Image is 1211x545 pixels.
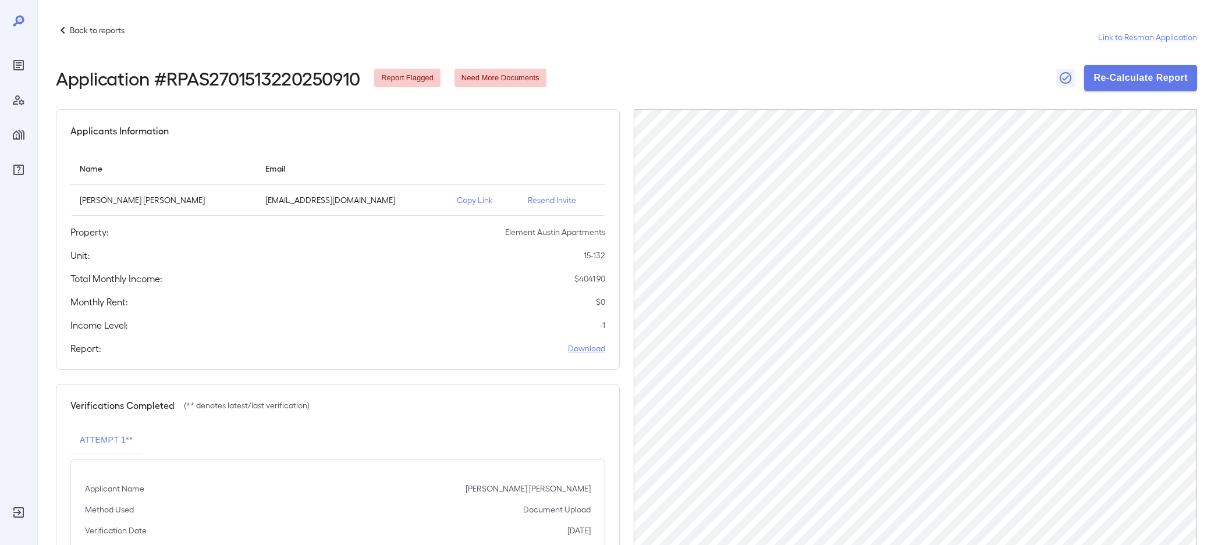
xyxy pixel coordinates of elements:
div: Manage Users [9,91,28,109]
h5: Report: [70,341,101,355]
p: $ 0 [596,296,605,308]
div: Log Out [9,503,28,522]
span: Report Flagged [374,73,441,84]
p: Back to reports [70,24,125,36]
p: Copy Link [457,194,509,206]
p: Method Used [85,504,134,515]
p: [DATE] [567,525,591,536]
p: $ 4041.90 [574,273,605,284]
h5: Verifications Completed [70,398,175,412]
p: [EMAIL_ADDRESS][DOMAIN_NAME] [265,194,438,206]
p: (** denotes latest/last verification) [184,400,310,411]
div: Manage Properties [9,126,28,144]
a: Link to Resman Application [1098,31,1197,43]
p: 15-132 [584,250,605,261]
p: -1 [600,319,605,331]
div: FAQ [9,161,28,179]
p: [PERSON_NAME] [PERSON_NAME] [466,483,591,494]
table: simple table [70,152,605,216]
h5: Property: [70,225,109,239]
a: Download [568,343,605,354]
button: Re-Calculate Report [1084,65,1197,91]
h5: Monthly Rent: [70,295,128,309]
p: [PERSON_NAME] [PERSON_NAME] [80,194,247,206]
h5: Unit: [70,248,90,262]
button: Attempt 1** [70,426,142,454]
p: Document Upload [523,504,591,515]
div: Reports [9,56,28,74]
th: Email [256,152,448,185]
h5: Total Monthly Income: [70,272,162,286]
p: Element Austin Apartments [505,226,605,238]
h5: Income Level: [70,318,128,332]
p: Resend Invite [528,194,596,206]
h5: Applicants Information [70,124,169,138]
h2: Application # RPAS2701513220250910 [56,67,360,88]
button: Close Report [1056,69,1075,87]
span: Need More Documents [454,73,546,84]
th: Name [70,152,256,185]
p: Applicant Name [85,483,144,494]
p: Verification Date [85,525,147,536]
